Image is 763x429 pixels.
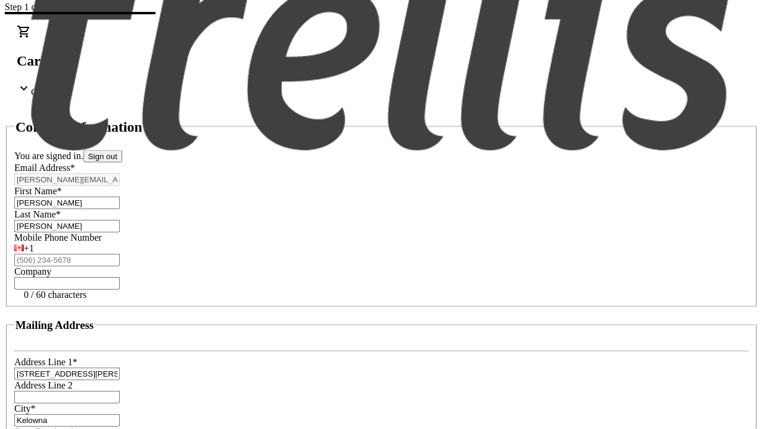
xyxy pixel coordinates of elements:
input: Address [14,368,120,380]
tr-character-limit: 0 / 60 characters [24,290,86,300]
label: Company [14,266,51,276]
input: (506) 234-5678 [14,254,120,266]
label: Address Line 2 [14,380,73,390]
input: City [14,414,120,427]
h3: Mailing Address [15,319,94,332]
label: City* [14,403,36,414]
label: Mobile Phone Number [14,232,102,243]
label: Address Line 1* [14,357,77,367]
